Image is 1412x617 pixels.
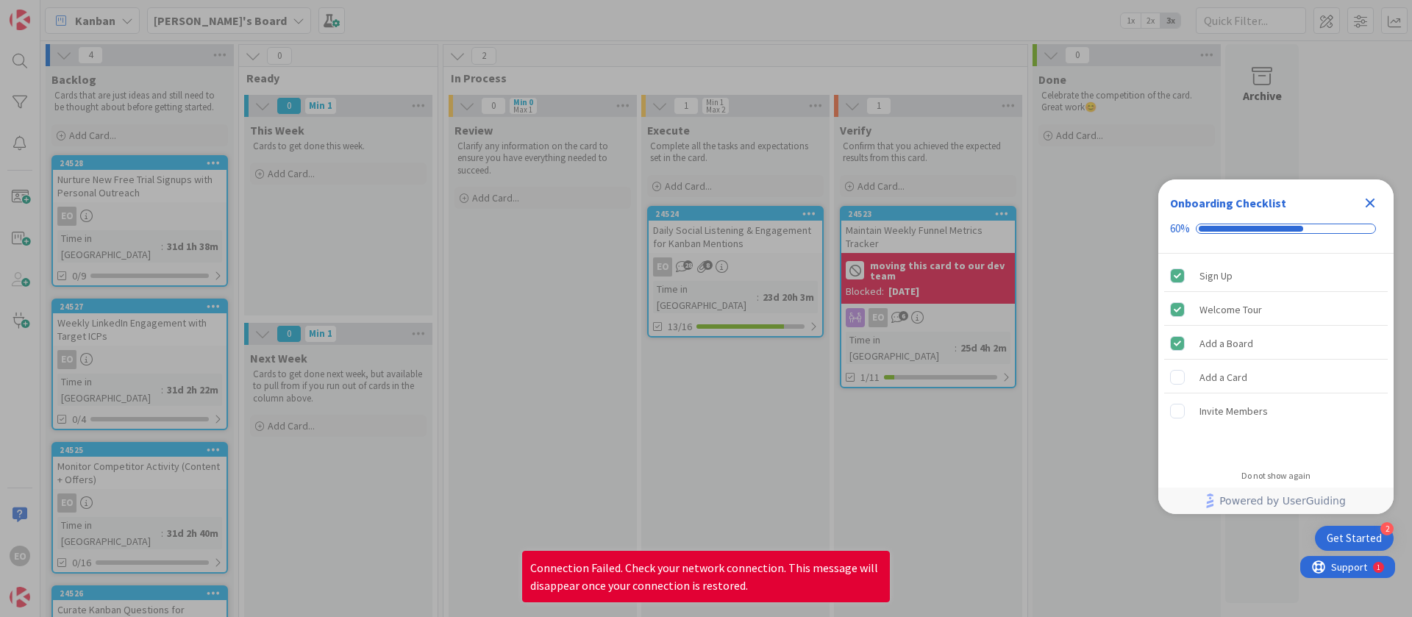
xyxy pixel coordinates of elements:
div: Footer [1158,488,1394,514]
div: Sign Up is complete. [1164,260,1388,292]
div: 1 [76,6,80,18]
div: Add a Board [1199,335,1253,352]
div: Invite Members is incomplete. [1164,395,1388,427]
div: Add a Card [1199,368,1247,386]
div: Open Get Started checklist, remaining modules: 2 [1315,526,1394,551]
span: Powered by UserGuiding [1219,492,1346,510]
div: Onboarding Checklist [1170,194,1286,212]
div: 60% [1170,222,1190,235]
div: 2 [1380,522,1394,535]
div: Connection Failed. Check your network connection. This message will disappear once your connectio... [522,551,890,602]
div: Checklist Container [1158,179,1394,514]
div: Add a Card is incomplete. [1164,361,1388,393]
div: Welcome Tour is complete. [1164,293,1388,326]
div: Welcome Tour [1199,301,1262,318]
div: Checklist items [1158,254,1394,460]
div: Invite Members [1199,402,1268,420]
div: Add a Board is complete. [1164,327,1388,360]
div: Do not show again [1241,470,1311,482]
a: Powered by UserGuiding [1166,488,1386,514]
div: Sign Up [1199,267,1233,285]
div: Close Checklist [1358,191,1382,215]
div: Checklist progress: 60% [1170,222,1382,235]
div: Get Started [1327,531,1382,546]
span: Support [31,2,67,20]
